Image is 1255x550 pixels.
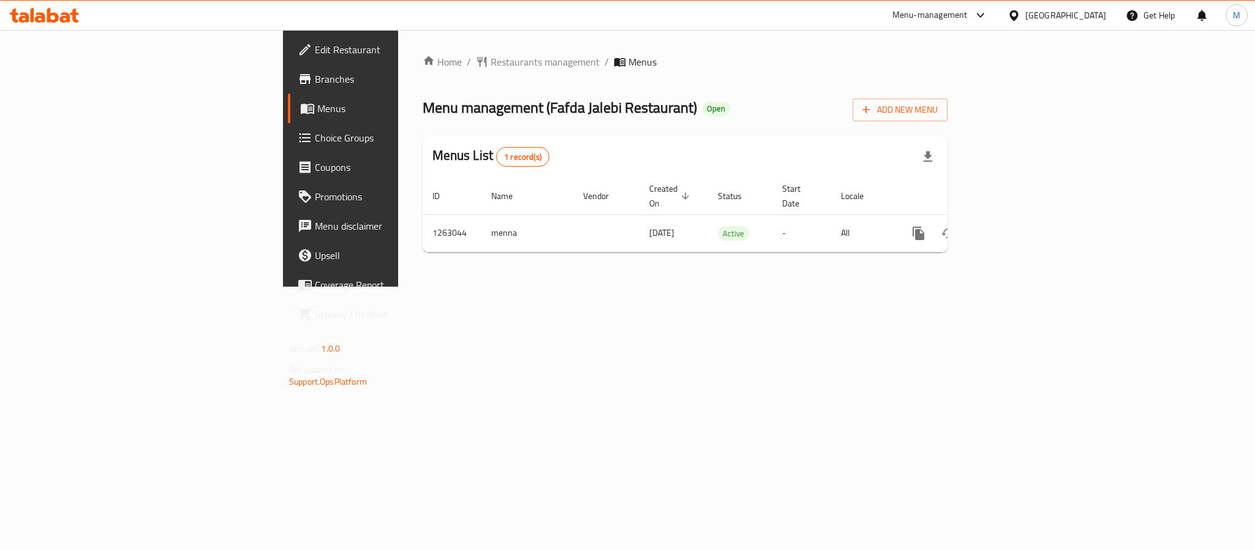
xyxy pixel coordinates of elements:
[1233,9,1240,22] span: M
[1025,9,1106,22] div: [GEOGRAPHIC_DATA]
[315,160,483,175] span: Coupons
[497,151,549,163] span: 1 record(s)
[315,130,483,145] span: Choice Groups
[288,270,492,299] a: Coverage Report
[288,94,492,123] a: Menus
[288,35,492,64] a: Edit Restaurant
[423,94,697,121] span: Menu management ( Fafda Jalebi Restaurant )
[315,189,483,204] span: Promotions
[288,299,492,329] a: Grocery Checklist
[894,178,1031,215] th: Actions
[288,153,492,182] a: Coupons
[289,341,319,356] span: Version:
[423,55,948,69] nav: breadcrumb
[315,42,483,57] span: Edit Restaurant
[288,182,492,211] a: Promotions
[853,99,948,121] button: Add New Menu
[315,307,483,322] span: Grocery Checklist
[649,225,674,241] span: [DATE]
[317,101,483,116] span: Menus
[321,341,340,356] span: 1.0.0
[289,374,367,390] a: Support.OpsPlatform
[772,214,831,252] td: -
[718,226,749,241] div: Active
[718,189,758,203] span: Status
[432,146,549,167] h2: Menus List
[583,189,625,203] span: Vendor
[315,248,483,263] span: Upsell
[289,361,345,377] span: Get support on:
[491,189,529,203] span: Name
[288,123,492,153] a: Choice Groups
[831,214,894,252] td: All
[315,219,483,233] span: Menu disclaimer
[892,8,968,23] div: Menu-management
[288,241,492,270] a: Upsell
[481,214,573,252] td: menna
[315,277,483,292] span: Coverage Report
[933,219,963,248] button: Change Status
[628,55,657,69] span: Menus
[841,189,880,203] span: Locale
[702,102,730,116] div: Open
[491,55,600,69] span: Restaurants management
[649,181,693,211] span: Created On
[315,72,483,86] span: Branches
[496,147,549,167] div: Total records count
[913,142,943,171] div: Export file
[432,189,456,203] span: ID
[476,55,600,69] a: Restaurants management
[288,211,492,241] a: Menu disclaimer
[702,104,730,114] span: Open
[862,102,938,118] span: Add New Menu
[605,55,609,69] li: /
[904,219,933,248] button: more
[718,227,749,241] span: Active
[423,178,1031,252] table: enhanced table
[782,181,816,211] span: Start Date
[288,64,492,94] a: Branches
